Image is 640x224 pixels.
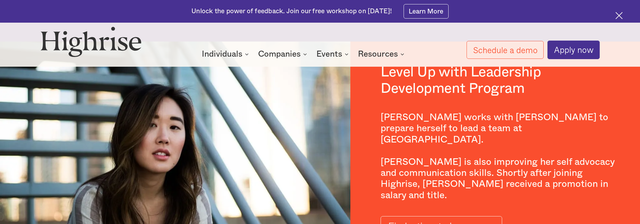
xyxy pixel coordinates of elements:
div: Companies [258,50,301,58]
img: Cross icon [615,12,623,19]
h2: Level Up with Leadership Development Program [381,64,617,97]
div: Companies [258,50,309,58]
a: Schedule a demo [467,41,544,59]
div: Resources [358,50,398,58]
a: Learn More [404,4,449,18]
div: [PERSON_NAME] works with [PERSON_NAME] to prepare herself to lead a team at [GEOGRAPHIC_DATA]. [P... [381,112,617,201]
div: Events [316,50,350,58]
div: Events [316,50,342,58]
div: Individuals [202,50,251,58]
img: Highrise logo [41,26,142,57]
div: Unlock the power of feedback. Join our free workshop on [DATE]! [191,7,392,16]
div: Individuals [202,50,242,58]
a: Apply now [547,41,600,59]
div: Resources [358,50,406,58]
